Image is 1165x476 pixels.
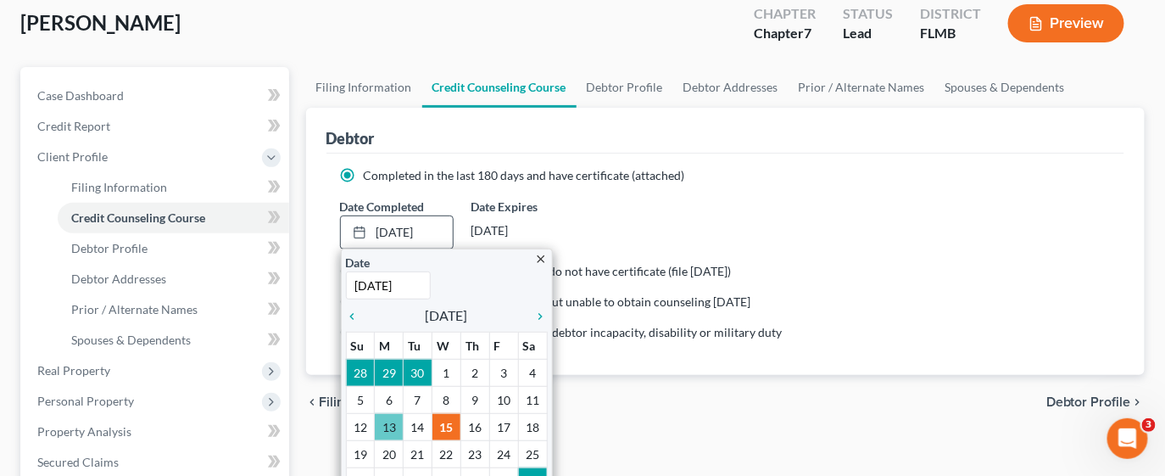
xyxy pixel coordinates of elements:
[432,386,461,413] td: 8
[1131,395,1145,409] i: chevron_right
[460,386,489,413] td: 9
[375,386,404,413] td: 6
[306,67,422,108] a: Filing Information
[71,302,198,316] span: Prior / Alternate Names
[346,440,375,468] td: 19
[471,198,585,216] label: Date Expires
[24,417,289,447] a: Property Analysis
[364,294,751,309] span: Exigent circumstances - requested but unable to obtain counseling [DATE]
[1107,418,1148,459] iframe: Intercom live chat
[804,25,811,41] span: 7
[364,325,783,339] span: Counseling not required because of debtor incapacity, disability or military duty
[518,359,547,386] td: 4
[58,233,289,264] a: Debtor Profile
[346,332,375,359] th: Su
[71,210,205,225] span: Credit Counseling Course
[71,333,191,347] span: Spouses & Dependents
[404,332,432,359] th: Tu
[37,394,134,408] span: Personal Property
[1142,418,1156,432] span: 3
[518,332,547,359] th: Sa
[37,119,110,133] span: Credit Report
[673,67,789,108] a: Debtor Addresses
[432,413,461,440] td: 15
[489,440,518,468] td: 24
[375,413,404,440] td: 13
[489,413,518,440] td: 17
[460,440,489,468] td: 23
[320,395,426,409] span: Filing Information
[432,440,461,468] td: 22
[489,359,518,386] td: 3
[58,294,289,325] a: Prior / Alternate Names
[518,413,547,440] td: 18
[71,180,167,194] span: Filing Information
[577,67,673,108] a: Debtor Profile
[489,386,518,413] td: 10
[426,305,468,326] span: [DATE]
[37,149,108,164] span: Client Profile
[404,440,432,468] td: 21
[306,395,320,409] i: chevron_left
[489,332,518,359] th: F
[364,168,685,182] span: Completed in the last 180 days and have certificate (attached)
[460,413,489,440] td: 16
[920,4,981,24] div: District
[346,310,368,323] i: chevron_left
[37,88,124,103] span: Case Dashboard
[1046,395,1145,409] button: Debtor Profile chevron_right
[526,310,548,323] i: chevron_right
[526,305,548,326] a: chevron_right
[346,254,371,272] label: Date
[346,272,431,300] input: 1/1/2013
[24,111,289,142] a: Credit Report
[24,81,289,111] a: Case Dashboard
[58,203,289,233] a: Credit Counseling Course
[754,4,816,24] div: Chapter
[20,10,181,35] span: [PERSON_NAME]
[432,332,461,359] th: W
[71,272,166,286] span: Debtor Addresses
[460,359,489,386] td: 2
[404,386,432,413] td: 7
[432,359,461,386] td: 1
[58,264,289,294] a: Debtor Addresses
[422,67,577,108] a: Credit Counseling Course
[341,216,454,249] a: [DATE]
[1046,395,1131,409] span: Debtor Profile
[404,359,432,386] td: 30
[375,359,404,386] td: 29
[340,198,425,216] label: Date Completed
[37,455,119,469] span: Secured Claims
[471,216,585,246] div: [DATE]
[754,24,816,43] div: Chapter
[58,172,289,203] a: Filing Information
[460,332,489,359] th: Th
[326,128,375,148] div: Debtor
[346,305,368,326] a: chevron_left
[535,253,548,266] i: close
[535,249,548,268] a: close
[375,332,404,359] th: M
[920,24,981,43] div: FLMB
[346,413,375,440] td: 12
[789,67,935,108] a: Prior / Alternate Names
[37,363,110,378] span: Real Property
[843,24,893,43] div: Lead
[843,4,893,24] div: Status
[58,325,289,356] a: Spouses & Dependents
[1008,4,1124,42] button: Preview
[306,395,426,409] button: chevron_left Filing Information
[518,386,547,413] td: 11
[375,440,404,468] td: 20
[404,413,432,440] td: 14
[346,386,375,413] td: 5
[346,359,375,386] td: 28
[37,424,131,439] span: Property Analysis
[71,241,148,255] span: Debtor Profile
[518,440,547,468] td: 25
[935,67,1075,108] a: Spouses & Dependents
